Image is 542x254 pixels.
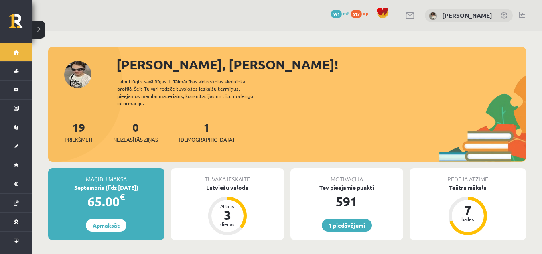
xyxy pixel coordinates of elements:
a: Rīgas 1. Tālmācības vidusskola [9,14,32,34]
a: 591 mP [331,10,349,16]
div: 7 [456,204,480,217]
div: Mācību maksa [48,168,164,183]
div: Tuvākā ieskaite [171,168,284,183]
div: Motivācija [290,168,404,183]
div: 3 [215,209,240,221]
div: Tev pieejamie punkti [290,183,404,192]
div: Septembris (līdz [DATE]) [48,183,164,192]
span: mP [343,10,349,16]
a: 0Neizlasītās ziņas [113,120,158,144]
a: Apmaksāt [86,219,126,232]
span: Priekšmeti [65,136,92,144]
a: [PERSON_NAME] [442,11,492,19]
a: Teātra māksla 7 balles [410,183,526,236]
a: 1 piedāvājumi [322,219,372,232]
img: Marija Tjarve [429,12,437,20]
span: 612 [351,10,362,18]
div: Laipni lūgts savā Rīgas 1. Tālmācības vidusskolas skolnieka profilā. Šeit Tu vari redzēt tuvojošo... [117,78,267,107]
a: 1[DEMOGRAPHIC_DATA] [179,120,234,144]
a: 612 xp [351,10,372,16]
div: Teātra māksla [410,183,526,192]
div: dienas [215,221,240,226]
span: [DEMOGRAPHIC_DATA] [179,136,234,144]
a: Latviešu valoda Atlicis 3 dienas [171,183,284,236]
div: 591 [290,192,404,211]
div: balles [456,217,480,221]
span: Neizlasītās ziņas [113,136,158,144]
div: Pēdējā atzīme [410,168,526,183]
div: Atlicis [215,204,240,209]
div: 65.00 [48,192,164,211]
span: xp [363,10,368,16]
span: € [120,191,125,203]
span: 591 [331,10,342,18]
div: [PERSON_NAME], [PERSON_NAME]! [116,55,526,74]
div: Latviešu valoda [171,183,284,192]
a: 19Priekšmeti [65,120,92,144]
